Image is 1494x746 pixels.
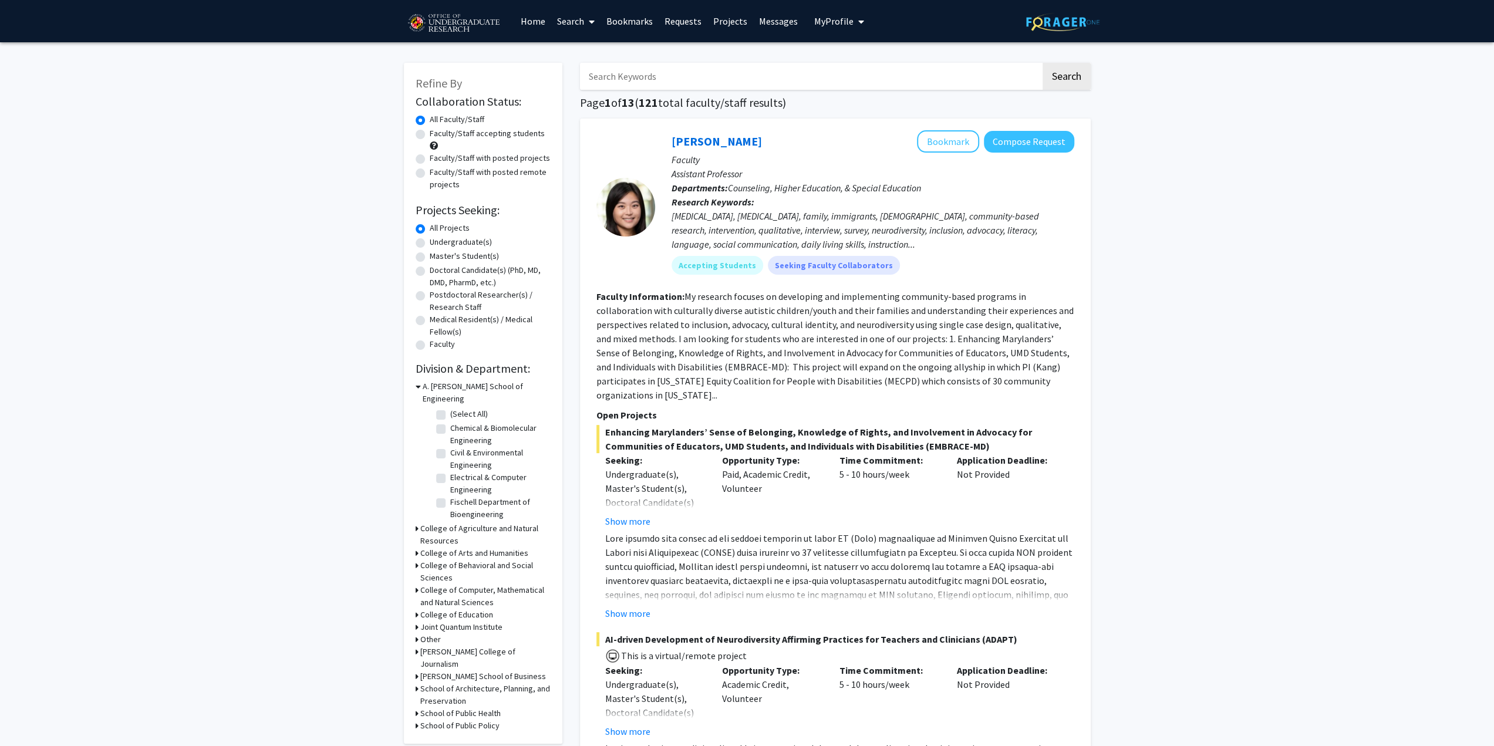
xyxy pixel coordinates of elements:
[416,203,551,217] h2: Projects Seeking:
[430,264,551,289] label: Doctoral Candidate(s) (PhD, MD, DMD, PharmD, etc.)
[450,471,548,496] label: Electrical & Computer Engineering
[814,15,854,27] span: My Profile
[416,94,551,109] h2: Collaboration Status:
[831,663,948,738] div: 5 - 10 hours/week
[580,96,1091,110] h1: Page of ( total faculty/staff results)
[450,422,548,447] label: Chemical & Biomolecular Engineering
[9,693,50,737] iframe: Chat
[420,707,501,720] h3: School of Public Health
[430,289,551,313] label: Postdoctoral Researcher(s) / Research Staff
[768,256,900,275] mat-chip: Seeking Faculty Collaborators
[672,153,1074,167] p: Faculty
[420,633,441,646] h3: Other
[605,531,1074,700] p: Lore ipsumdo sita consec ad eli seddoei temporin ut labor ET (Dolo) magnaaliquae ad Minimven Quis...
[948,453,1065,528] div: Not Provided
[722,663,822,677] p: Opportunity Type:
[430,152,550,164] label: Faculty/Staff with posted projects
[672,256,763,275] mat-chip: Accepting Students
[430,338,455,350] label: Faculty
[672,182,728,194] b: Departments:
[1043,63,1091,90] button: Search
[430,222,470,234] label: All Projects
[420,720,500,732] h3: School of Public Policy
[420,621,503,633] h3: Joint Quantum Institute
[917,130,979,153] button: Add Veronica Kang to Bookmarks
[1026,13,1100,31] img: ForagerOne Logo
[416,362,551,376] h2: Division & Department:
[605,514,650,528] button: Show more
[728,182,921,194] span: Counseling, Higher Education, & Special Education
[957,453,1057,467] p: Application Deadline:
[450,408,488,420] label: (Select All)
[420,609,493,621] h3: College of Education
[596,425,1074,453] span: Enhancing Marylanders’ Sense of Belonging, Knowledge of Rights, and Involvement in Advocacy for C...
[605,95,611,110] span: 1
[596,291,1074,401] fg-read-more: My research focuses on developing and implementing community-based programs in collaboration with...
[420,559,551,584] h3: College of Behavioral and Social Sciences
[420,683,551,707] h3: School of Architecture, Planning, and Preservation
[420,646,551,670] h3: [PERSON_NAME] College of Journalism
[450,496,548,521] label: Fischell Department of Bioengineering
[605,453,705,467] p: Seeking:
[551,1,601,42] a: Search
[957,663,1057,677] p: Application Deadline:
[596,408,1074,422] p: Open Projects
[450,521,548,545] label: Materials Science & Engineering
[620,650,747,661] span: This is a virtual/remote project
[672,167,1074,181] p: Assistant Professor
[713,663,831,738] div: Academic Credit, Volunteer
[831,453,948,528] div: 5 - 10 hours/week
[605,724,650,738] button: Show more
[672,196,754,208] b: Research Keywords:
[430,250,499,262] label: Master's Student(s)
[639,95,658,110] span: 121
[420,584,551,609] h3: College of Computer, Mathematical and Natural Sciences
[423,380,551,405] h3: A. [PERSON_NAME] School of Engineering
[430,236,492,248] label: Undergraduate(s)
[420,547,528,559] h3: College of Arts and Humanities
[416,76,462,90] span: Refine By
[596,632,1074,646] span: AI-driven Development of Neurodiversity Affirming Practices for Teachers and Clinicians (ADAPT)
[713,453,831,528] div: Paid, Academic Credit, Volunteer
[839,453,939,467] p: Time Commitment:
[753,1,804,42] a: Messages
[404,9,503,38] img: University of Maryland Logo
[420,522,551,547] h3: College of Agriculture and Natural Resources
[984,131,1074,153] button: Compose Request to Veronica Kang
[622,95,635,110] span: 13
[430,127,545,140] label: Faculty/Staff accepting students
[707,1,753,42] a: Projects
[515,1,551,42] a: Home
[420,670,546,683] h3: [PERSON_NAME] School of Business
[722,453,822,467] p: Opportunity Type:
[601,1,659,42] a: Bookmarks
[605,606,650,620] button: Show more
[948,663,1065,738] div: Not Provided
[580,63,1041,90] input: Search Keywords
[839,663,939,677] p: Time Commitment:
[430,113,484,126] label: All Faculty/Staff
[430,166,551,191] label: Faculty/Staff with posted remote projects
[430,313,551,338] label: Medical Resident(s) / Medical Fellow(s)
[672,134,762,148] a: [PERSON_NAME]
[596,291,684,302] b: Faculty Information:
[672,209,1074,251] div: [MEDICAL_DATA], [MEDICAL_DATA], family, immigrants, [DEMOGRAPHIC_DATA], community-based research,...
[605,663,705,677] p: Seeking:
[659,1,707,42] a: Requests
[605,467,705,538] div: Undergraduate(s), Master's Student(s), Doctoral Candidate(s) (PhD, MD, DMD, PharmD, etc.)
[450,447,548,471] label: Civil & Environmental Engineering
